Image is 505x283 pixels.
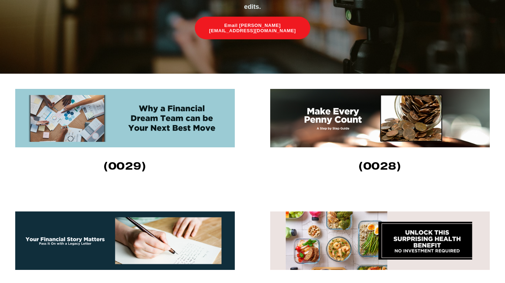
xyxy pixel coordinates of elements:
[195,17,311,39] a: Email [PERSON_NAME][EMAIL_ADDRESS][DOMAIN_NAME]
[270,211,490,270] img: Unlock this Surprising Health Benefit – No Investment Required! (0026) What if I told you I had a...
[15,89,235,147] img: Why a Financial Dream Team can be Your Next Best Move (0029) Building a financial team can be sig...
[358,159,402,173] strong: (0028)
[15,211,235,270] img: Your Financial Story Matters: Pass It On with a Legacy Letter (0027) Maintaining a personal finan...
[103,159,147,173] strong: (0029)
[270,89,490,147] img: Make Every Penny Count: A Step-by-Step Guide! (0028) In my opinion, setting smart financial goals...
